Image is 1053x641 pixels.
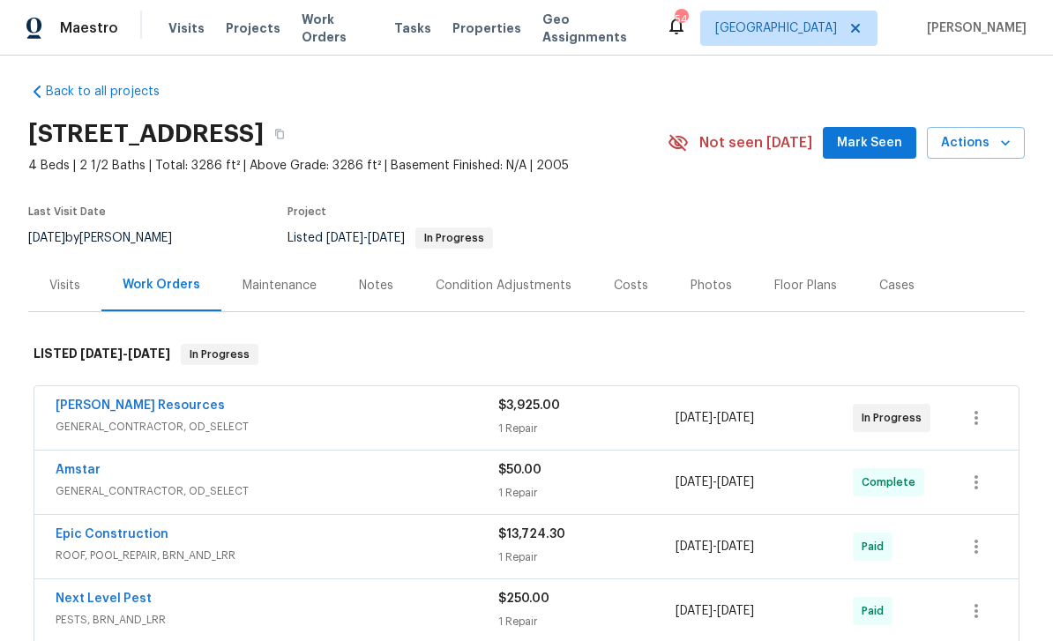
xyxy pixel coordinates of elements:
[452,19,521,37] span: Properties
[498,528,565,540] span: $13,724.30
[717,540,754,553] span: [DATE]
[183,346,257,363] span: In Progress
[264,118,295,150] button: Copy Address
[862,538,891,555] span: Paid
[288,206,326,217] span: Project
[56,528,168,540] a: Epic Construction
[49,277,80,294] div: Visits
[498,464,541,476] span: $50.00
[28,227,193,249] div: by [PERSON_NAME]
[927,127,1025,160] button: Actions
[675,11,687,28] div: 54
[614,277,648,294] div: Costs
[862,602,891,620] span: Paid
[676,538,754,555] span: -
[498,420,676,437] div: 1 Repair
[288,232,493,244] span: Listed
[56,399,225,412] a: [PERSON_NAME] Resources
[243,277,317,294] div: Maintenance
[28,157,668,175] span: 4 Beds | 2 1/2 Baths | Total: 3286 ft² | Above Grade: 3286 ft² | Basement Finished: N/A | 2005
[717,412,754,424] span: [DATE]
[676,412,713,424] span: [DATE]
[34,344,170,365] h6: LISTED
[774,277,837,294] div: Floor Plans
[302,11,373,46] span: Work Orders
[417,233,491,243] span: In Progress
[862,409,929,427] span: In Progress
[715,19,837,37] span: [GEOGRAPHIC_DATA]
[823,127,916,160] button: Mark Seen
[326,232,405,244] span: -
[498,484,676,502] div: 1 Repair
[226,19,280,37] span: Projects
[498,613,676,630] div: 1 Repair
[676,605,713,617] span: [DATE]
[676,602,754,620] span: -
[436,277,571,294] div: Condition Adjustments
[56,593,152,605] a: Next Level Pest
[359,277,393,294] div: Notes
[542,11,645,46] span: Geo Assignments
[168,19,205,37] span: Visits
[56,611,498,629] span: PESTS, BRN_AND_LRR
[394,22,431,34] span: Tasks
[717,605,754,617] span: [DATE]
[56,547,498,564] span: ROOF, POOL_REPAIR, BRN_AND_LRR
[368,232,405,244] span: [DATE]
[56,418,498,436] span: GENERAL_CONTRACTOR, OD_SELECT
[56,464,101,476] a: Amstar
[28,206,106,217] span: Last Visit Date
[879,277,915,294] div: Cases
[326,232,363,244] span: [DATE]
[717,476,754,488] span: [DATE]
[676,476,713,488] span: [DATE]
[123,276,200,294] div: Work Orders
[691,277,732,294] div: Photos
[80,347,170,360] span: -
[676,540,713,553] span: [DATE]
[498,548,676,566] div: 1 Repair
[862,473,922,491] span: Complete
[60,19,118,37] span: Maestro
[28,83,198,101] a: Back to all projects
[699,134,812,152] span: Not seen [DATE]
[498,399,560,412] span: $3,925.00
[676,473,754,491] span: -
[941,132,1011,154] span: Actions
[837,132,902,154] span: Mark Seen
[28,125,264,143] h2: [STREET_ADDRESS]
[28,232,65,244] span: [DATE]
[920,19,1027,37] span: [PERSON_NAME]
[128,347,170,360] span: [DATE]
[498,593,549,605] span: $250.00
[80,347,123,360] span: [DATE]
[56,482,498,500] span: GENERAL_CONTRACTOR, OD_SELECT
[28,326,1025,383] div: LISTED [DATE]-[DATE]In Progress
[676,409,754,427] span: -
